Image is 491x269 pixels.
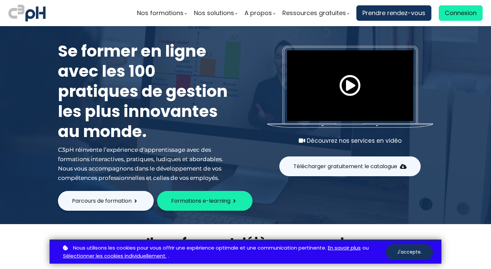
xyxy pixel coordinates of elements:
[58,145,232,183] div: C3pH réinvente l’expérience d'apprentissage avec des formations interactives, pratiques, ludiques...
[72,197,132,205] span: Parcours de formation
[137,8,184,18] span: Nos formations
[63,252,166,260] a: Sélectionner les cookies individuellement.
[58,41,232,142] h1: Se former en ligne avec les 100 pratiques de gestion les plus innovantes au monde.
[194,8,234,18] span: Nos solutions
[356,5,431,21] a: Prendre rendez-vous
[61,244,386,261] p: ou .
[157,191,253,211] button: Formations e-learning
[50,234,441,251] h2: Ils se forment déjà avec nous !
[293,162,397,171] span: Télécharger gratuitement le catalogue
[171,197,230,205] span: Formations e-learning
[58,191,154,211] button: Parcours de formation
[244,8,272,18] span: A propos
[362,8,425,18] span: Prendre rendez-vous
[445,8,477,18] span: Connexion
[386,244,433,260] button: J'accepte.
[439,5,483,21] a: Connexion
[328,244,361,252] a: En savoir plus
[282,8,346,18] span: Ressources gratuites
[8,3,46,23] img: logo C3PH
[267,136,433,145] div: Découvrez nos services en vidéo
[279,156,421,176] button: Télécharger gratuitement le catalogue
[73,244,326,252] span: Nous utilisons les cookies pour vous offrir une expérience optimale et une communication pertinente.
